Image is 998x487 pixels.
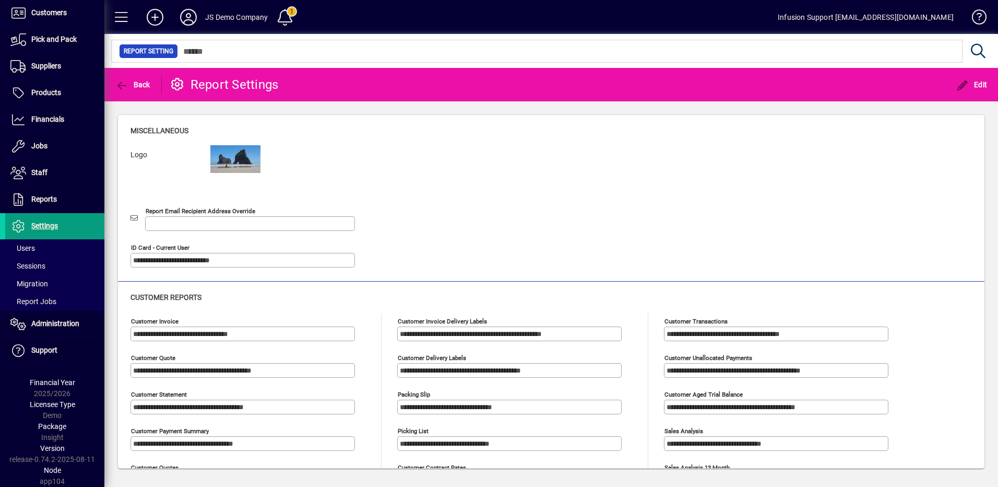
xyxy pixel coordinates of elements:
a: Sessions [5,257,104,275]
span: Edit [956,80,988,89]
span: Customer reports [130,293,201,302]
mat-label: Picking List [398,427,429,435]
div: Report Settings [170,76,279,93]
a: Knowledge Base [964,2,985,36]
span: Node [44,466,61,474]
a: Report Jobs [5,293,104,310]
mat-label: Customer quote [131,354,175,362]
a: Support [5,338,104,364]
span: Report Setting [124,46,173,56]
mat-label: Customer invoice delivery labels [398,318,487,325]
a: Products [5,80,104,106]
mat-label: Customer statement [131,391,187,398]
a: Users [5,239,104,257]
mat-label: Customer delivery labels [398,354,466,362]
mat-label: Customer invoice [131,318,179,325]
mat-label: Customer quotes [131,464,179,471]
span: Jobs [31,142,47,150]
button: Add [138,8,172,27]
span: Products [31,88,61,97]
a: Pick and Pack [5,27,104,53]
button: Profile [172,8,205,27]
span: Sessions [10,262,45,270]
app-page-header-button: Back [104,75,162,94]
mat-label: Sales analysis 13 month [664,464,730,471]
button: Edit [954,75,990,94]
div: JS Demo Company [205,9,268,26]
button: Back [113,75,153,94]
a: Administration [5,311,104,337]
span: Users [10,244,35,252]
span: Miscellaneous [130,126,188,135]
mat-label: ID Card - Current User [131,244,189,251]
mat-label: Customer aged trial balance [664,391,743,398]
span: Back [115,80,150,89]
span: Support [31,346,57,354]
span: Package [38,422,66,431]
mat-label: Customer unallocated payments [664,354,752,362]
span: Migration [10,280,48,288]
div: Infusion Support [EMAIL_ADDRESS][DOMAIN_NAME] [778,9,954,26]
a: Migration [5,275,104,293]
span: Licensee Type [30,400,75,409]
span: Suppliers [31,62,61,70]
a: Staff [5,160,104,186]
span: Financials [31,115,64,123]
mat-label: Customer transactions [664,318,728,325]
label: Logo [123,149,203,191]
span: Financial Year [30,378,75,387]
mat-label: Packing Slip [398,391,430,398]
span: Settings [31,222,58,230]
span: Report Jobs [10,297,56,306]
span: Version [40,444,65,453]
mat-label: Sales analysis [664,427,703,435]
a: Financials [5,107,104,133]
mat-label: Report Email Recipient Address Override [146,207,255,215]
span: Reports [31,195,57,203]
span: Customers [31,8,67,17]
a: Suppliers [5,53,104,79]
a: Reports [5,187,104,213]
span: Administration [31,319,79,328]
a: Jobs [5,133,104,159]
span: Pick and Pack [31,35,77,43]
span: Staff [31,168,47,177]
mat-label: Customer Contract Rates [398,464,466,471]
mat-label: Customer Payment Summary [131,427,209,435]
